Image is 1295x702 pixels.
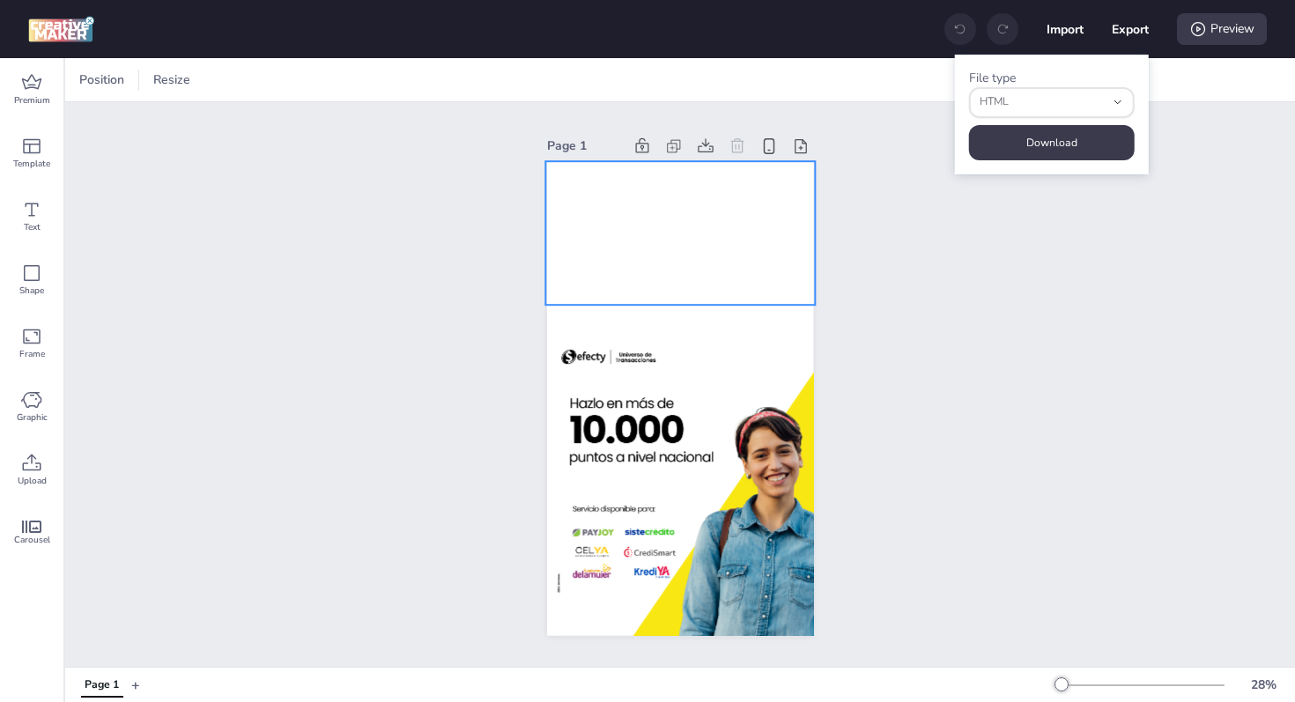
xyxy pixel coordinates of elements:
button: + [131,669,140,700]
button: Download [969,125,1135,160]
span: HTML [980,94,1105,110]
span: Upload [18,474,47,488]
span: Template [13,157,50,171]
button: Import [1047,11,1084,48]
button: fileType [969,87,1135,118]
div: Tabs [72,669,131,700]
span: Resize [150,70,194,89]
span: Position [76,70,128,89]
span: Graphic [17,410,48,425]
span: Frame [19,347,45,361]
div: 28 % [1242,676,1284,694]
span: Shape [19,284,44,298]
span: Text [24,220,41,234]
div: Page 1 [85,677,119,693]
img: logo Creative Maker [28,16,94,42]
div: Page 1 [547,137,623,155]
label: File type [969,70,1016,86]
button: Export [1112,11,1149,48]
div: Preview [1177,13,1267,45]
span: Premium [14,93,50,107]
span: Carousel [14,533,50,547]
